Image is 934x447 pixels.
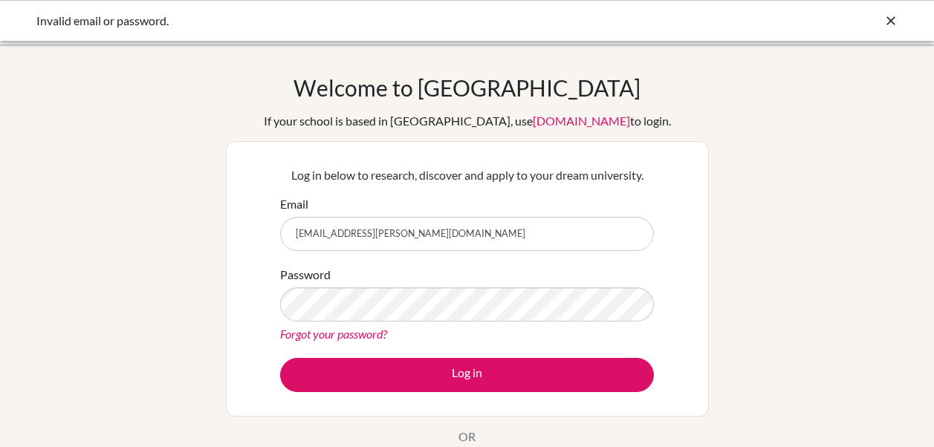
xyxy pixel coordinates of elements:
h1: Welcome to [GEOGRAPHIC_DATA] [294,74,640,101]
div: If your school is based in [GEOGRAPHIC_DATA], use to login. [264,112,671,130]
label: Password [280,266,331,284]
button: Log in [280,358,654,392]
label: Email [280,195,308,213]
div: Invalid email or password. [36,12,675,30]
p: Log in below to research, discover and apply to your dream university. [280,166,654,184]
a: Forgot your password? [280,327,387,341]
p: OR [458,428,476,446]
a: [DOMAIN_NAME] [533,114,630,128]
